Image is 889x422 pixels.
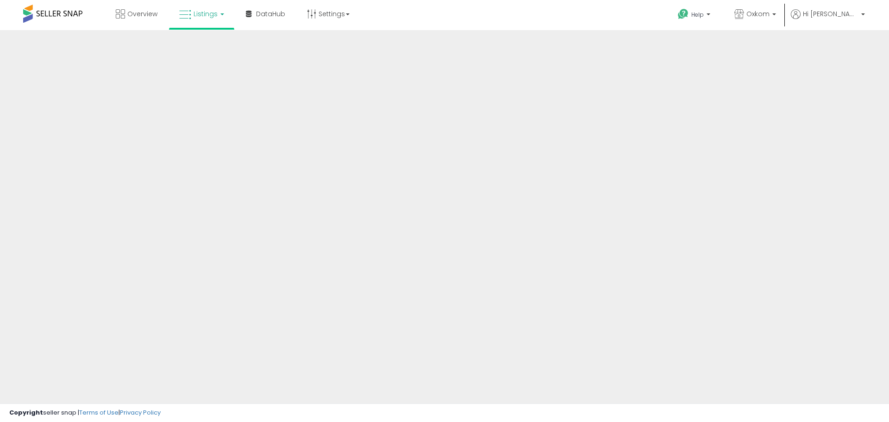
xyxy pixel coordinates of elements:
span: Help [691,11,704,19]
a: Help [670,1,720,30]
a: Privacy Policy [120,408,161,417]
span: Listings [194,9,218,19]
a: Terms of Use [79,408,119,417]
a: Hi [PERSON_NAME] [791,9,865,30]
i: Get Help [677,8,689,20]
span: Oxkom [746,9,770,19]
strong: Copyright [9,408,43,417]
span: Overview [127,9,157,19]
div: seller snap | | [9,409,161,417]
span: Hi [PERSON_NAME] [803,9,858,19]
span: DataHub [256,9,285,19]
